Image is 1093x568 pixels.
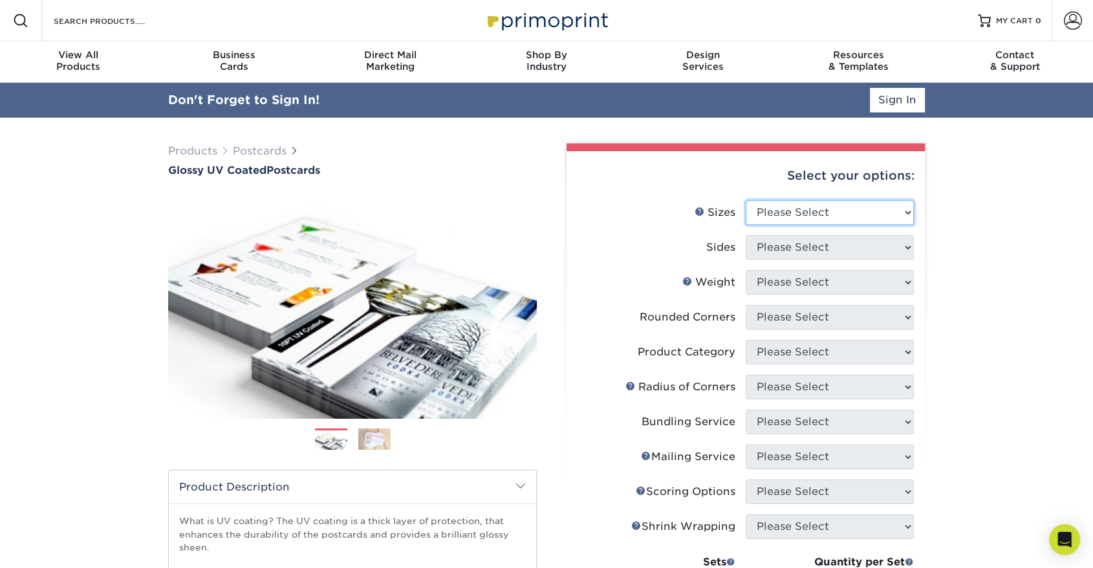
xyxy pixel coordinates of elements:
input: SEARCH PRODUCTS..... [52,13,179,28]
span: Business [156,49,312,61]
a: Shop ByIndustry [468,41,624,83]
div: Scoring Options [636,484,735,500]
span: MY CART [996,16,1033,26]
div: Marketing [312,49,468,72]
a: Resources& Templates [781,41,936,83]
div: Select your options: [577,151,914,200]
a: DesignServices [625,41,781,83]
div: Radius of Corners [625,379,735,395]
span: 0 [1035,16,1041,25]
span: Contact [937,49,1093,61]
a: Direct MailMarketing [312,41,468,83]
div: Sizes [695,205,735,220]
div: Open Intercom Messenger [1049,524,1080,555]
div: Shrink Wrapping [631,519,735,534]
a: Glossy UV CoatedPostcards [168,164,537,176]
h2: Product Description [169,470,536,503]
div: Product Category [638,344,735,360]
div: Services [625,49,781,72]
div: Bundling Service [642,414,735,430]
h1: Postcards [168,164,537,176]
span: Glossy UV Coated [168,164,266,176]
div: Sides [706,240,735,255]
div: Mailing Service [641,449,735,465]
a: Sign In [870,88,925,112]
div: & Support [937,49,1093,72]
a: Products [168,145,217,157]
span: Shop By [468,49,624,61]
span: Resources [781,49,936,61]
div: Don't Forget to Sign In! [168,91,319,109]
span: Design [625,49,781,61]
span: Direct Mail [312,49,468,61]
a: BusinessCards [156,41,312,83]
img: Postcards 02 [358,428,391,450]
img: Glossy UV Coated 01 [168,178,537,432]
div: Weight [682,275,735,290]
a: Postcards [233,145,287,157]
img: Postcards 01 [315,429,347,452]
div: Rounded Corners [640,310,735,325]
div: Cards [156,49,312,72]
div: Industry [468,49,624,72]
img: Primoprint [482,6,611,34]
div: & Templates [781,49,936,72]
a: Contact& Support [937,41,1093,83]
